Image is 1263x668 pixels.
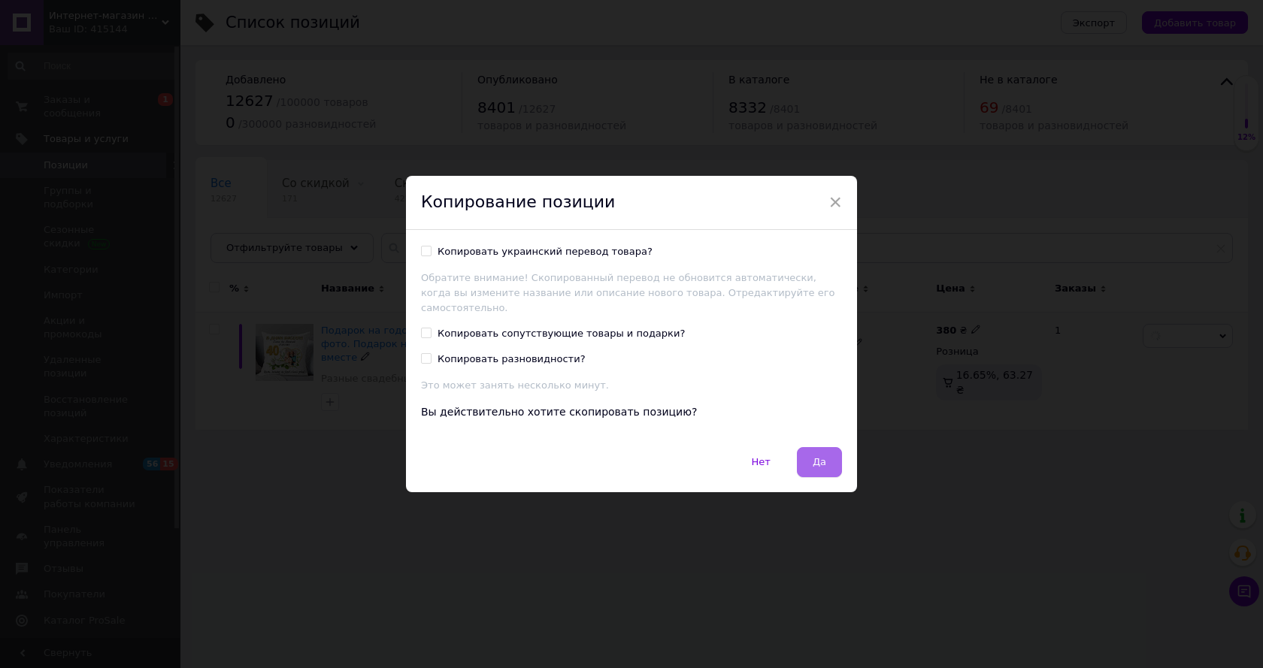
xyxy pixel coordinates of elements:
div: Копировать сопутствующие товары и подарки? [438,327,685,340]
span: Это может занять несколько минут. [421,379,609,391]
span: Нет [752,456,771,467]
div: Копировать украинский перевод товара? [438,245,653,258]
span: Копирование позиции [421,192,615,211]
div: Вы действительно хотите скопировать позицию? [421,405,842,420]
button: Нет [736,447,786,477]
span: Да [813,456,826,467]
span: Обратите внимание! Скопированный перевод не обновится автоматически, когда вы измените название и... [421,272,835,313]
div: Копировать разновидности? [438,352,586,366]
span: × [828,189,842,215]
button: Да [797,447,842,477]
